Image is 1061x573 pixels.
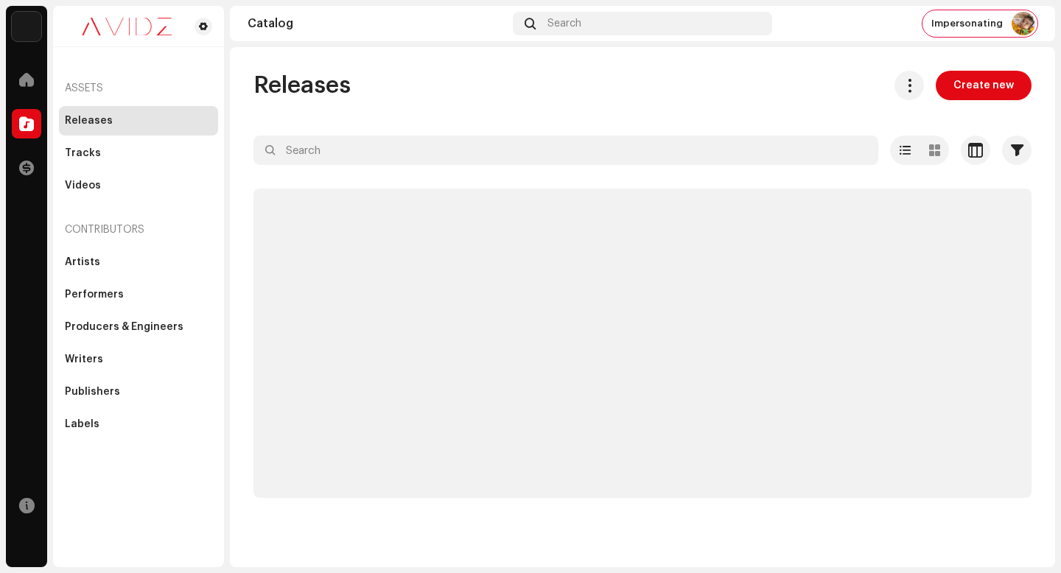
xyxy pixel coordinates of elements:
[1012,12,1035,35] img: e4adabbc-80cd-45ba-8209-01a309ab663d
[65,289,124,300] div: Performers
[65,321,183,333] div: Producers & Engineers
[59,138,218,168] re-m-nav-item: Tracks
[59,171,218,200] re-m-nav-item: Videos
[59,71,218,106] re-a-nav-header: Assets
[65,115,113,127] div: Releases
[547,18,581,29] span: Search
[65,418,99,430] div: Labels
[936,71,1032,100] button: Create new
[59,409,218,439] re-m-nav-item: Labels
[253,136,878,165] input: Search
[248,18,507,29] div: Catalog
[953,71,1014,100] span: Create new
[253,71,351,100] span: Releases
[59,345,218,374] re-m-nav-item: Writers
[65,256,100,268] div: Artists
[59,377,218,407] re-m-nav-item: Publishers
[65,18,189,35] img: 0c631eef-60b6-411a-a233-6856366a70de
[65,386,120,398] div: Publishers
[65,354,103,365] div: Writers
[65,147,101,159] div: Tracks
[65,180,101,191] div: Videos
[59,106,218,136] re-m-nav-item: Releases
[12,12,41,41] img: 10d72f0b-d06a-424f-aeaa-9c9f537e57b6
[59,247,218,277] re-m-nav-item: Artists
[59,280,218,309] re-m-nav-item: Performers
[59,312,218,342] re-m-nav-item: Producers & Engineers
[931,18,1003,29] span: Impersonating
[59,212,218,247] re-a-nav-header: Contributors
